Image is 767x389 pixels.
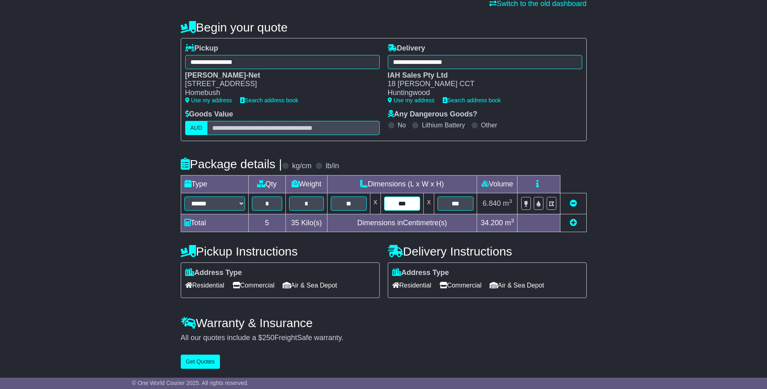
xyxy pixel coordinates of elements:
[392,268,449,277] label: Address Type
[132,380,249,386] span: © One World Courier 2025. All rights reserved.
[388,245,587,258] h4: Delivery Instructions
[490,279,544,292] span: Air & Sea Depot
[181,245,380,258] h4: Pickup Instructions
[185,110,233,119] label: Goods Value
[262,334,275,342] span: 250
[424,193,434,214] td: x
[181,334,587,342] div: All our quotes include a $ FreightSafe warranty.
[422,121,465,129] label: Lithium Battery
[443,97,501,104] a: Search address book
[240,97,298,104] a: Search address book
[477,175,518,193] td: Volume
[181,157,282,171] h4: Package details |
[503,199,512,207] span: m
[439,279,482,292] span: Commercial
[570,199,577,207] a: Remove this item
[185,279,224,292] span: Residential
[286,214,328,232] td: Kilo(s)
[392,279,431,292] span: Residential
[292,162,311,171] label: kg/cm
[570,219,577,227] a: Add new item
[181,21,587,34] h4: Begin your quote
[511,218,514,224] sup: 3
[483,199,501,207] span: 6.840
[481,219,503,227] span: 34.200
[370,193,380,214] td: x
[509,198,512,204] sup: 3
[388,44,425,53] label: Delivery
[291,219,299,227] span: 35
[181,355,220,369] button: Get Quotes
[185,97,232,104] a: Use my address
[185,121,208,135] label: AUD
[481,121,497,129] label: Other
[398,121,406,129] label: No
[185,80,372,89] div: [STREET_ADDRESS]
[185,71,372,80] div: [PERSON_NAME]-Net
[286,175,328,193] td: Weight
[325,162,339,171] label: lb/in
[185,89,372,97] div: Homebush
[181,175,248,193] td: Type
[181,316,587,330] h4: Warranty & Insurance
[248,175,286,193] td: Qty
[388,110,478,119] label: Any Dangerous Goods?
[232,279,275,292] span: Commercial
[388,80,574,89] div: 18 [PERSON_NAME] CCT
[327,214,477,232] td: Dimensions in Centimetre(s)
[181,214,248,232] td: Total
[327,175,477,193] td: Dimensions (L x W x H)
[505,219,514,227] span: m
[388,71,574,80] div: IAH Sales Pty Ltd
[185,268,242,277] label: Address Type
[185,44,218,53] label: Pickup
[388,97,435,104] a: Use my address
[283,279,337,292] span: Air & Sea Depot
[248,214,286,232] td: 5
[388,89,574,97] div: Huntingwood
